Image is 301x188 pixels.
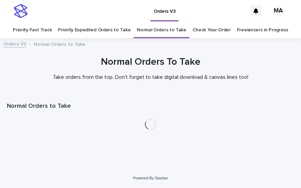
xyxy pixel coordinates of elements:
[58,22,131,38] a: Priority Expedited Orders to Take
[133,176,168,180] a: Powered By Stacker
[3,40,26,48] a: Orders V3
[193,22,231,38] a: Check Your Order
[7,56,294,69] h1: Normal Orders To Take
[237,22,288,38] a: Freelancers in Progress
[7,102,294,111] h1: Normal Orders to Take
[137,22,186,38] a: Normal Orders to Take
[14,4,28,18] img: stacker-logo-s-only.png
[273,6,284,17] div: MA
[13,74,288,81] p: Take orders from the top. Don't forget to take digital download & canvas lines too!
[13,22,52,38] a: Priority Fast Track
[34,40,85,48] p: Normal Orders to Take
